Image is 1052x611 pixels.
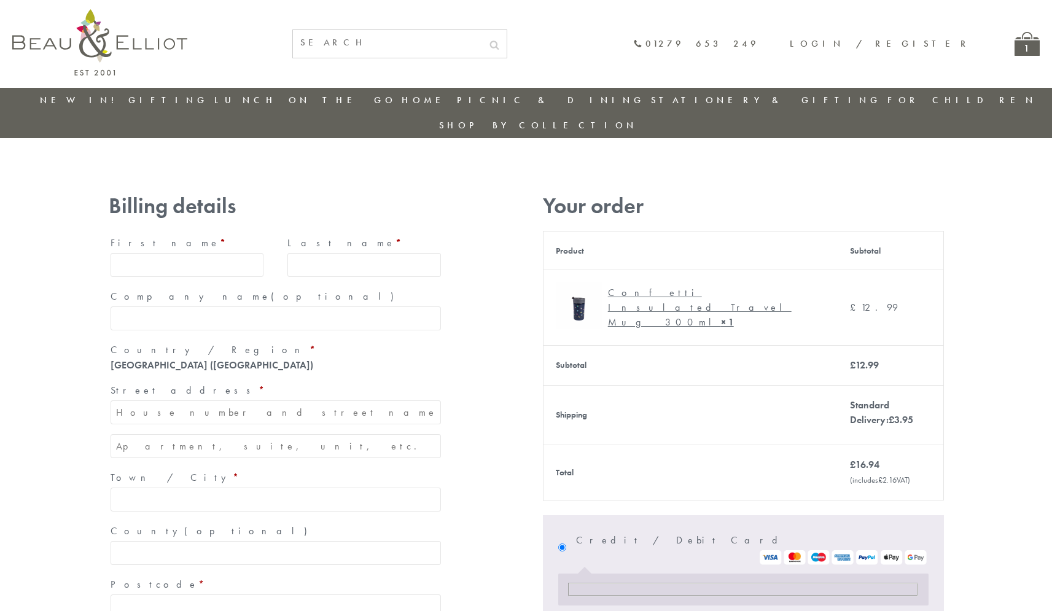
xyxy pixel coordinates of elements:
span: £ [850,301,861,314]
label: Postcode [111,575,441,594]
label: County [111,521,441,541]
th: Subtotal [838,232,943,270]
img: Stripe [759,550,928,565]
input: SEARCH [293,30,482,55]
strong: [GEOGRAPHIC_DATA] ([GEOGRAPHIC_DATA]) [111,359,313,372]
label: Last name [287,233,441,253]
label: Street address [111,381,441,400]
a: Lunch On The Go [214,94,396,106]
th: Subtotal [543,345,838,385]
label: Credit / Debit Card [576,531,928,565]
span: £ [850,359,855,372]
img: logo [12,9,187,76]
label: Standard Delivery: [850,399,913,426]
a: New in! [40,94,122,106]
label: Company name [111,287,441,306]
a: 01279 653 249 [633,39,759,49]
label: Country / Region [111,340,441,360]
label: Town / City [111,468,441,488]
th: Product [543,232,838,270]
bdi: 3.95 [889,413,913,426]
bdi: 12.99 [850,359,879,372]
th: Shipping [543,385,838,445]
a: Shop by collection [439,119,637,131]
img: Confetti Insulated Travel Mug 350ml [556,282,602,329]
span: £ [850,458,855,471]
bdi: 12.99 [850,301,898,314]
span: (optional) [184,524,314,537]
bdi: 16.94 [850,458,879,471]
a: 1 [1015,32,1040,56]
a: Confetti Insulated Travel Mug 350ml Confetti Insulated Travel Mug 300ml× 1 [556,282,825,333]
input: House number and street name [111,400,441,424]
span: (optional) [271,290,401,303]
a: For Children [887,94,1037,106]
div: Confetti Insulated Travel Mug 300ml [608,286,816,330]
label: First name [111,233,264,253]
span: £ [878,475,883,485]
a: Home [402,94,451,106]
span: £ [889,413,894,426]
th: Total [543,445,838,500]
strong: × 1 [721,316,734,329]
h3: Your order [543,193,944,219]
span: 2.16 [878,475,897,485]
input: Apartment, suite, unit, etc. (optional) [111,434,441,458]
a: Login / Register [790,37,972,50]
a: Stationery & Gifting [651,94,881,106]
h3: Billing details [109,193,443,219]
a: Picnic & Dining [457,94,645,106]
a: Gifting [128,94,208,106]
small: (includes VAT) [850,475,910,485]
